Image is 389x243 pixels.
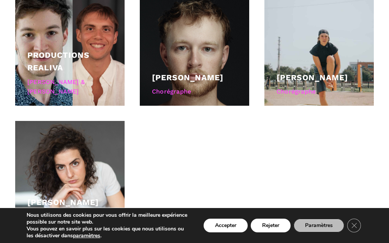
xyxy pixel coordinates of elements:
p: Vous pouvez en savoir plus sur les cookies que nous utilisons ou les désactiver dans . [27,226,190,239]
button: Close GDPR Cookie Banner [347,219,361,232]
button: Rejeter [251,219,291,232]
p: Nous utilisons des cookies pour vous offrir la meilleure expérience possible sur notre site web. [27,212,190,226]
a: Productions Realiva [27,50,90,73]
a: [PERSON_NAME] [27,197,99,207]
a: [PERSON_NAME] [152,73,223,82]
a: [PERSON_NAME] [277,73,348,82]
div: Chorégraphe [277,87,362,97]
div: [PERSON_NAME] & [PERSON_NAME] [27,77,112,97]
button: paramètres [73,232,100,239]
button: Accepter [204,219,248,232]
button: Paramètres [294,219,344,232]
div: Chorégraphe [152,87,237,97]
